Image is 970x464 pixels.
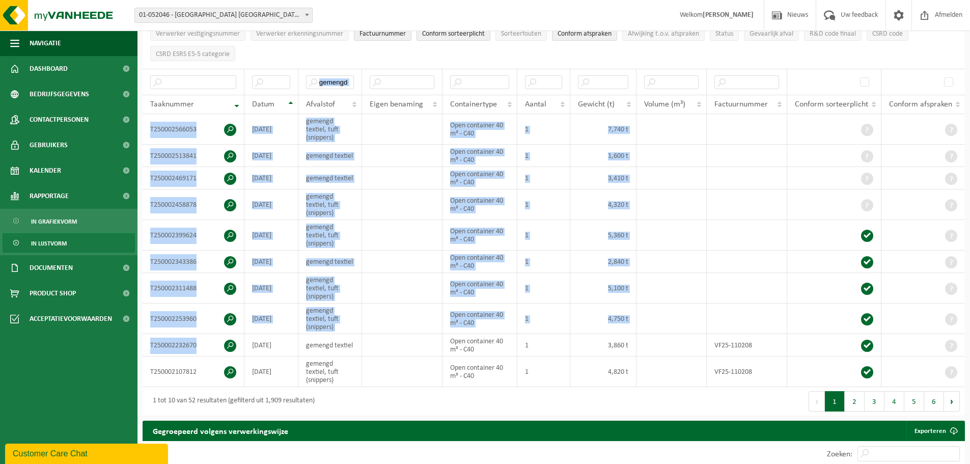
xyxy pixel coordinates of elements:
td: [DATE] [244,357,298,387]
td: gemengd textiel, tuft (snippers) [298,189,362,220]
span: Conform sorteerplicht [422,30,485,38]
td: 7,740 t [570,114,636,145]
td: Open container 40 m³ - C40 [442,273,517,304]
span: Sorteerfouten [501,30,541,38]
td: 1 [517,145,570,167]
td: [DATE] [244,304,298,334]
td: gemengd textiel [298,251,362,273]
button: 3 [865,391,884,412]
button: 1 [825,391,845,412]
td: 1,600 t [570,145,636,167]
button: FactuurnummerFactuurnummer: Activate to sort [354,25,411,41]
td: 4,320 t [570,189,636,220]
span: R&D code finaal [810,30,856,38]
td: gemengd textiel, tuft (snippers) [298,304,362,334]
span: Acceptatievoorwaarden [30,306,112,332]
span: Contactpersonen [30,107,89,132]
h2: Gegroepeerd volgens verwerkingswijze [143,421,298,441]
td: T250002107812 [143,357,244,387]
td: T250002232670 [143,334,244,357]
td: T250002399624 [143,220,244,251]
td: 1 [517,167,570,189]
td: 1 [517,220,570,251]
td: Open container 40 m³ - C40 [442,220,517,251]
span: Afwijking t.o.v. afspraken [628,30,699,38]
td: Open container 40 m³ - C40 [442,167,517,189]
span: Product Shop [30,281,76,306]
td: gemengd textiel [298,334,362,357]
span: Documenten [30,255,73,281]
button: CSRD ESRS E5-5 categorieCSRD ESRS E5-5 categorie: Activate to sort [150,46,235,61]
a: Exporteren [906,421,964,441]
span: Conform afspraken [558,30,612,38]
span: Status [715,30,733,38]
button: StatusStatus: Activate to sort [710,25,739,41]
td: [DATE] [244,273,298,304]
span: Rapportage [30,183,69,209]
td: VF25-110208 [707,334,787,357]
td: 5,360 t [570,220,636,251]
span: In lijstvorm [31,234,67,253]
td: [DATE] [244,251,298,273]
td: 1 [517,304,570,334]
td: Open container 40 m³ - C40 [442,114,517,145]
td: [DATE] [244,167,298,189]
span: Volume (m³) [644,100,685,108]
span: Navigatie [30,31,61,56]
span: Dashboard [30,56,68,81]
button: 4 [884,391,904,412]
button: R&D code finaalR&amp;D code finaal: Activate to sort [804,25,862,41]
button: Afwijking t.o.v. afsprakenAfwijking t.o.v. afspraken: Activate to sort [622,25,705,41]
span: Factuurnummer [714,100,768,108]
td: gemengd textiel, tuft (snippers) [298,220,362,251]
td: Open container 40 m³ - C40 [442,334,517,357]
td: Open container 40 m³ - C40 [442,357,517,387]
button: CSRD codeCSRD code: Activate to sort [867,25,908,41]
td: T250002469171 [143,167,244,189]
button: 5 [904,391,924,412]
label: Zoeken: [827,450,852,458]
span: Containertype [450,100,497,108]
td: 1 [517,251,570,273]
td: [DATE] [244,220,298,251]
button: 6 [924,391,944,412]
span: In grafiekvorm [31,212,77,231]
span: Taaknummer [150,100,194,108]
button: Verwerker erkenningsnummerVerwerker erkenningsnummer: Activate to sort [251,25,349,41]
td: 3,410 t [570,167,636,189]
strong: [PERSON_NAME] [703,11,754,19]
button: 2 [845,391,865,412]
td: T250002513841 [143,145,244,167]
span: Aantal [525,100,546,108]
td: gemengd textiel, tuft (snippers) [298,357,362,387]
iframe: chat widget [5,442,170,464]
button: SorteerfoutenSorteerfouten: Activate to sort [495,25,547,41]
button: Conform afspraken : Activate to sort [552,25,617,41]
td: 4,820 t [570,357,636,387]
td: Open container 40 m³ - C40 [442,251,517,273]
button: Gevaarlijk afval : Activate to sort [744,25,799,41]
td: [DATE] [244,114,298,145]
span: Conform afspraken [889,100,952,108]
div: 1 tot 10 van 52 resultaten (gefilterd uit 1,909 resultaten) [148,392,315,411]
span: Conform sorteerplicht [795,100,868,108]
span: Gevaarlijk afval [750,30,793,38]
td: 1 [517,189,570,220]
span: Verwerker erkenningsnummer [256,30,343,38]
span: Verwerker vestigingsnummer [156,30,240,38]
span: Gebruikers [30,132,68,158]
span: Kalender [30,158,61,183]
td: 5,100 t [570,273,636,304]
span: Afvalstof [306,100,335,108]
span: Gewicht (t) [578,100,615,108]
td: T250002311488 [143,273,244,304]
a: In lijstvorm [3,233,135,253]
td: 1 [517,357,570,387]
button: Conform sorteerplicht : Activate to sort [417,25,490,41]
td: T250002458878 [143,189,244,220]
td: 2,840 t [570,251,636,273]
td: [DATE] [244,189,298,220]
td: gemengd textiel, tuft (snippers) [298,114,362,145]
td: Open container 40 m³ - C40 [442,145,517,167]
